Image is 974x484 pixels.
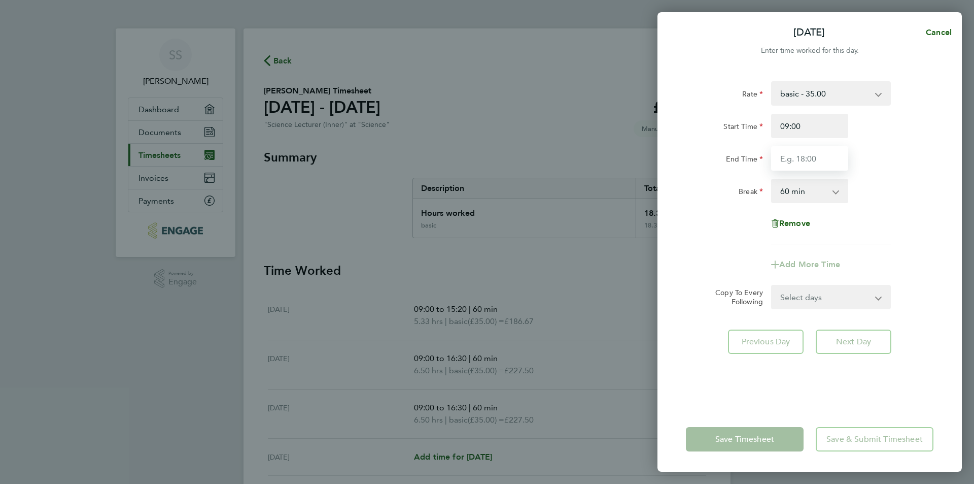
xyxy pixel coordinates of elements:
span: Remove [779,218,810,228]
button: Cancel [910,22,962,43]
label: Break [739,187,763,199]
label: Copy To Every Following [707,288,763,306]
label: End Time [726,154,763,167]
label: Start Time [723,122,763,134]
label: Rate [742,89,763,102]
div: Enter time worked for this day. [657,45,962,57]
input: E.g. 08:00 [771,114,848,138]
input: E.g. 18:00 [771,146,848,171]
span: Cancel [923,27,952,37]
button: Remove [771,219,810,228]
p: [DATE] [793,25,825,40]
